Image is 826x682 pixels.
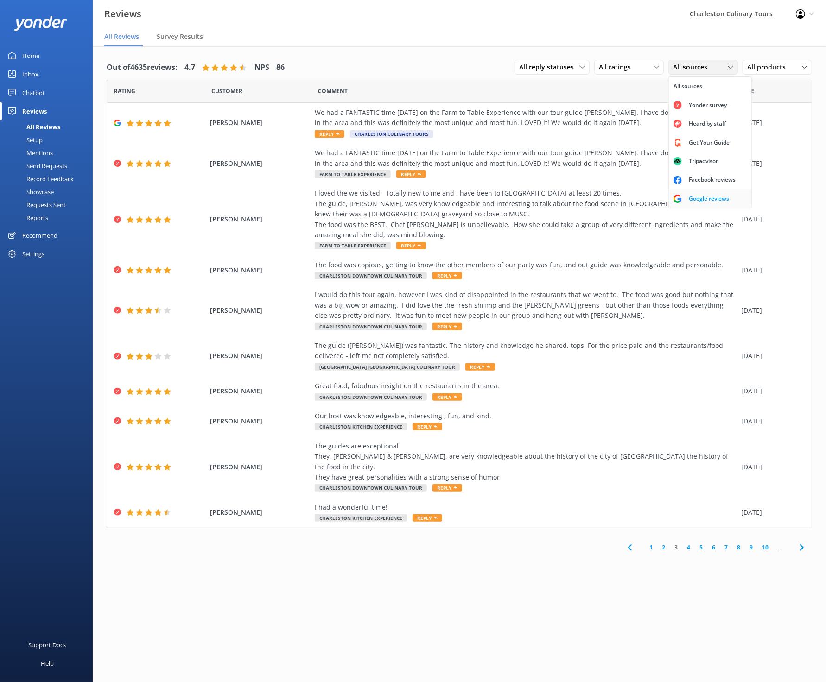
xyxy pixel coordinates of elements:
div: [DATE] [741,118,800,128]
a: 5 [695,543,707,552]
div: Settings [22,245,44,263]
a: All Reviews [6,120,93,133]
a: Mentions [6,146,93,159]
span: Reply [396,242,426,249]
div: Facebook reviews [682,175,743,184]
div: Support Docs [29,636,66,654]
span: Charleston Kitchen Experience [315,514,407,522]
span: Survey Results [157,32,203,41]
span: [PERSON_NAME] [210,214,311,224]
span: [GEOGRAPHIC_DATA] [GEOGRAPHIC_DATA] Culinary Tour [315,363,460,371]
div: All sources [674,82,702,91]
span: Reply [432,323,462,330]
div: Our host was knowledgeable, interesting , fun, and kind. [315,411,737,421]
span: [PERSON_NAME] [210,351,311,361]
a: 3 [670,543,682,552]
a: 4 [682,543,695,552]
div: [DATE] [741,305,800,316]
span: Date [211,87,242,95]
span: Reply [432,484,462,492]
div: We had a FANTASTIC time [DATE] on the Farm to Table Experience with our tour guide [PERSON_NAME].... [315,107,737,128]
div: [DATE] [741,214,800,224]
span: All sources [673,62,713,72]
span: Farm to Table Experience [315,170,391,178]
span: All ratings [599,62,636,72]
a: 6 [707,543,720,552]
span: [PERSON_NAME] [210,386,311,396]
div: Chatbot [22,83,45,102]
div: The food was copious, getting to know the other members of our party was fun, and out guide was k... [315,260,737,270]
div: All Reviews [6,120,60,133]
span: Reply [396,170,426,178]
div: I loved the we visited. Totally new to me and I have been to [GEOGRAPHIC_DATA] at least 20 times.... [315,188,737,240]
span: Charleston Downtown Culinary Tour [315,323,427,330]
div: Yonder survey [682,101,734,110]
div: I would do this tour again, however I was kind of disappointed in the restaurants that we went to... [315,290,737,321]
span: [PERSON_NAME] [210,507,311,518]
div: Google reviews [682,194,736,203]
span: Date [114,87,135,95]
span: Charleston Downtown Culinary Tour [315,272,427,279]
a: 2 [657,543,670,552]
span: All products [747,62,791,72]
a: Record Feedback [6,172,93,185]
div: Get Your Guide [682,138,737,147]
div: Recommend [22,226,57,245]
div: [DATE] [741,265,800,275]
a: 1 [645,543,657,552]
h4: Out of 4635 reviews: [107,62,178,74]
span: Question [318,87,348,95]
div: Send Requests [6,159,67,172]
a: Requests Sent [6,198,93,211]
div: Reports [6,211,48,224]
a: Showcase [6,185,93,198]
a: 10 [757,543,773,552]
span: Charleston Kitchen Experience [315,423,407,430]
span: All Reviews [104,32,139,41]
span: Charleston Downtown Culinary Tour [315,484,427,492]
span: All reply statuses [519,62,579,72]
div: Great food, fabulous insight on the restaurants in the area. [315,381,737,391]
span: Reply [315,130,344,138]
a: 9 [745,543,757,552]
a: 7 [720,543,732,552]
h3: Reviews [104,6,141,21]
div: I had a wonderful time! [315,502,737,512]
a: Reports [6,211,93,224]
span: ... [773,543,787,552]
span: Reply [413,514,442,522]
div: The guides are exceptional They, [PERSON_NAME] & [PERSON_NAME], are very knowledgeable about the ... [315,441,737,483]
div: The guide ([PERSON_NAME]) was fantastic. The history and knowledge he shared, tops. For the price... [315,341,737,361]
span: Charleston Culinary Tours [350,130,433,138]
div: [DATE] [741,416,800,426]
span: Reply [413,423,442,430]
span: Charleston Downtown Culinary Tour [315,393,427,401]
div: Help [41,654,54,673]
span: [PERSON_NAME] [210,462,311,472]
span: Reply [432,272,462,279]
div: Heard by staff [682,119,733,128]
div: Requests Sent [6,198,66,211]
div: [DATE] [741,462,800,472]
span: Reply [465,363,495,371]
div: Reviews [22,102,47,120]
div: We had a FANTASTIC time [DATE] on the Farm to Table Experience with our tour guide [PERSON_NAME].... [315,148,737,169]
h4: 4.7 [184,62,195,74]
div: Setup [6,133,43,146]
div: Record Feedback [6,172,74,185]
div: [DATE] [741,351,800,361]
div: [DATE] [741,158,800,169]
h4: NPS [254,62,269,74]
span: [PERSON_NAME] [210,118,311,128]
div: [DATE] [741,507,800,518]
span: [PERSON_NAME] [210,305,311,316]
div: [DATE] [741,386,800,396]
div: Mentions [6,146,53,159]
a: 8 [732,543,745,552]
span: [PERSON_NAME] [210,416,311,426]
div: Tripadvisor [682,157,725,166]
h4: 86 [276,62,285,74]
div: Home [22,46,39,65]
span: Farm to Table Experience [315,242,391,249]
div: Showcase [6,185,54,198]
